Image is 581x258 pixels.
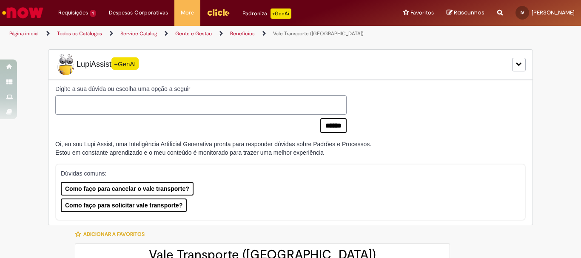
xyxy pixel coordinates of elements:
a: Vale Transporte ([GEOGRAPHIC_DATA]) [273,30,364,37]
ul: Trilhas de página [6,26,381,42]
label: Digite a sua dúvida ou escolha uma opção a seguir [55,85,347,93]
div: LupiLupiAssist+GenAI [48,49,533,80]
a: Gente e Gestão [175,30,212,37]
span: Rascunhos [454,9,484,17]
button: Adicionar a Favoritos [75,225,149,243]
a: Página inicial [9,30,39,37]
img: ServiceNow [1,4,45,21]
a: Benefícios [230,30,255,37]
img: Lupi [55,54,77,75]
span: More [181,9,194,17]
button: Como faço para solicitar vale transporte? [61,198,187,212]
span: +GenAI [111,57,139,70]
span: LupiAssist [55,54,139,75]
a: Rascunhos [447,9,484,17]
span: IV [521,10,524,15]
span: 1 [90,10,96,17]
span: Favoritos [410,9,434,17]
span: [PERSON_NAME] [532,9,575,16]
p: +GenAi [271,9,291,19]
p: Dúvidas comuns: [61,169,513,178]
span: Requisições [58,9,88,17]
span: Despesas Corporativas [109,9,168,17]
img: click_logo_yellow_360x200.png [207,6,230,19]
div: Oi, eu sou Lupi Assist, uma Inteligência Artificial Generativa pronta para responder dúvidas sobr... [55,140,371,157]
button: Como faço para cancelar o vale transporte? [61,182,194,196]
span: Adicionar a Favoritos [83,231,145,238]
a: Service Catalog [120,30,157,37]
a: Todos os Catálogos [57,30,102,37]
div: Padroniza [242,9,291,19]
